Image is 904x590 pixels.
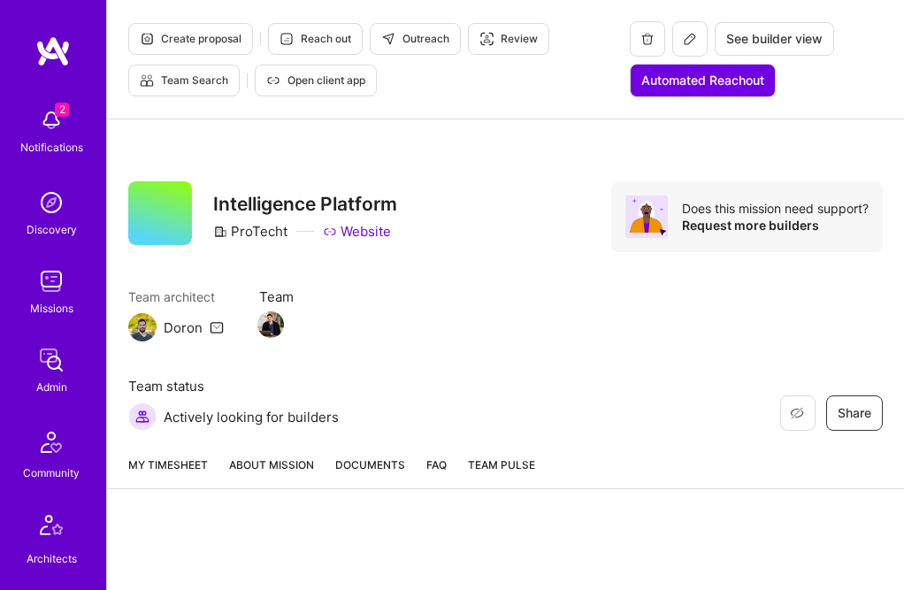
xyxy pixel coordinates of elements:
[255,65,377,96] button: Open client app
[128,23,253,55] button: Create proposal
[335,456,405,488] a: Documents
[128,287,224,306] span: Team architect
[426,456,447,488] a: FAQ
[164,318,203,337] div: Doron
[36,378,67,396] div: Admin
[23,464,80,482] div: Community
[335,456,405,474] span: Documents
[35,35,71,67] img: logo
[30,507,73,549] img: Architects
[213,225,227,239] i: icon CompanyGray
[128,313,157,341] img: Team Architect
[381,31,449,47] span: Outreach
[682,200,869,217] div: Does this mission need support?
[268,23,363,55] button: Reach out
[370,23,461,55] button: Outreach
[128,65,240,96] button: Team Search
[140,31,241,47] span: Create proposal
[468,458,535,471] span: Team Pulse
[30,299,73,318] div: Missions
[625,195,668,238] img: Avatar
[55,103,69,117] span: 2
[128,377,339,395] span: Team status
[140,32,154,46] i: icon Proposal
[838,404,871,422] span: Share
[468,456,535,488] a: Team Pulse
[229,456,314,488] a: About Mission
[213,222,287,241] div: ProTecht
[27,549,77,568] div: Architects
[259,310,282,340] a: Team Member Avatar
[140,73,228,88] span: Team Search
[34,185,69,220] img: discovery
[323,222,391,241] a: Website
[259,287,294,306] span: Team
[20,138,83,157] div: Notifications
[479,31,538,47] span: Review
[682,217,869,234] div: Request more builders
[30,421,73,464] img: Community
[280,31,351,47] span: Reach out
[210,320,224,334] i: icon Mail
[468,23,549,55] button: Review
[266,73,365,88] span: Open client app
[715,22,834,56] button: See builder view
[34,264,69,299] img: teamwork
[826,395,883,431] button: Share
[726,30,823,48] span: See builder view
[128,402,157,431] img: Actively looking for builders
[128,456,208,488] a: My timesheet
[257,311,284,338] img: Team Member Avatar
[479,32,494,46] i: icon Targeter
[27,220,77,239] div: Discovery
[34,342,69,378] img: admin teamwork
[34,103,69,138] img: bell
[641,72,764,89] span: Automated Reachout
[164,408,339,426] span: Actively looking for builders
[630,64,776,97] button: Automated Reachout
[213,193,397,215] h3: Intelligence Platform
[790,406,804,420] i: icon EyeClosed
